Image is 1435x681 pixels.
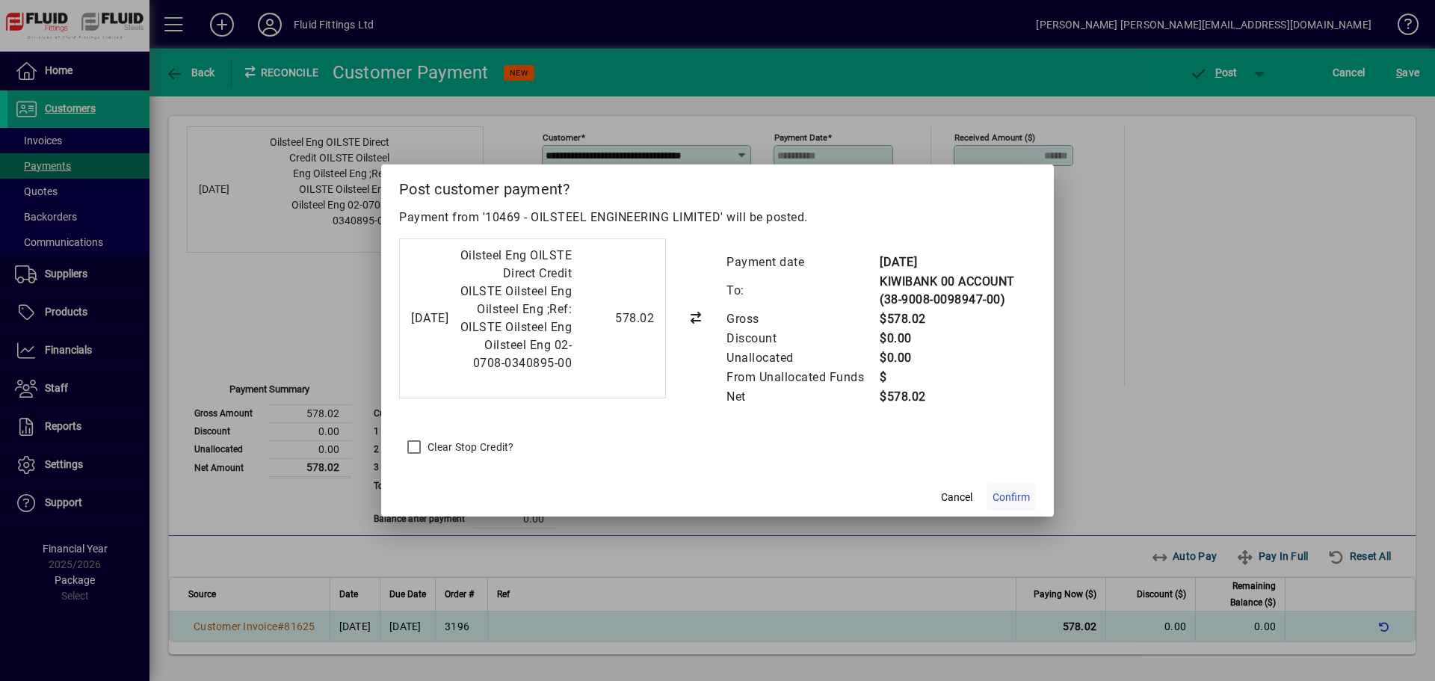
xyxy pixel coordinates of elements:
td: Net [726,387,879,407]
div: [DATE] [411,309,448,327]
td: Payment date [726,253,879,272]
td: [DATE] [879,253,1036,272]
td: KIWIBANK 00 ACCOUNT (38-9008-0098947-00) [879,272,1036,309]
td: $ [879,368,1036,387]
td: $578.02 [879,387,1036,407]
td: $0.00 [879,348,1036,368]
td: From Unallocated Funds [726,368,879,387]
td: To: [726,272,879,309]
td: Gross [726,309,879,329]
td: Unallocated [726,348,879,368]
h2: Post customer payment? [381,164,1054,208]
div: 578.02 [579,309,654,327]
span: Cancel [941,490,972,505]
td: Discount [726,329,879,348]
p: Payment from '10469 - OILSTEEL ENGINEERING LIMITED' will be posted. [399,209,1036,227]
button: Cancel [933,484,981,511]
label: Clear Stop Credit? [425,440,514,454]
button: Confirm [987,484,1036,511]
td: $578.02 [879,309,1036,329]
span: Oilsteel Eng OILSTE Direct Credit OILSTE Oilsteel Eng Oilsteel Eng ;Ref: OILSTE Oilsteel Eng Oils... [460,248,573,370]
td: $0.00 [879,329,1036,348]
span: Confirm [993,490,1030,505]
